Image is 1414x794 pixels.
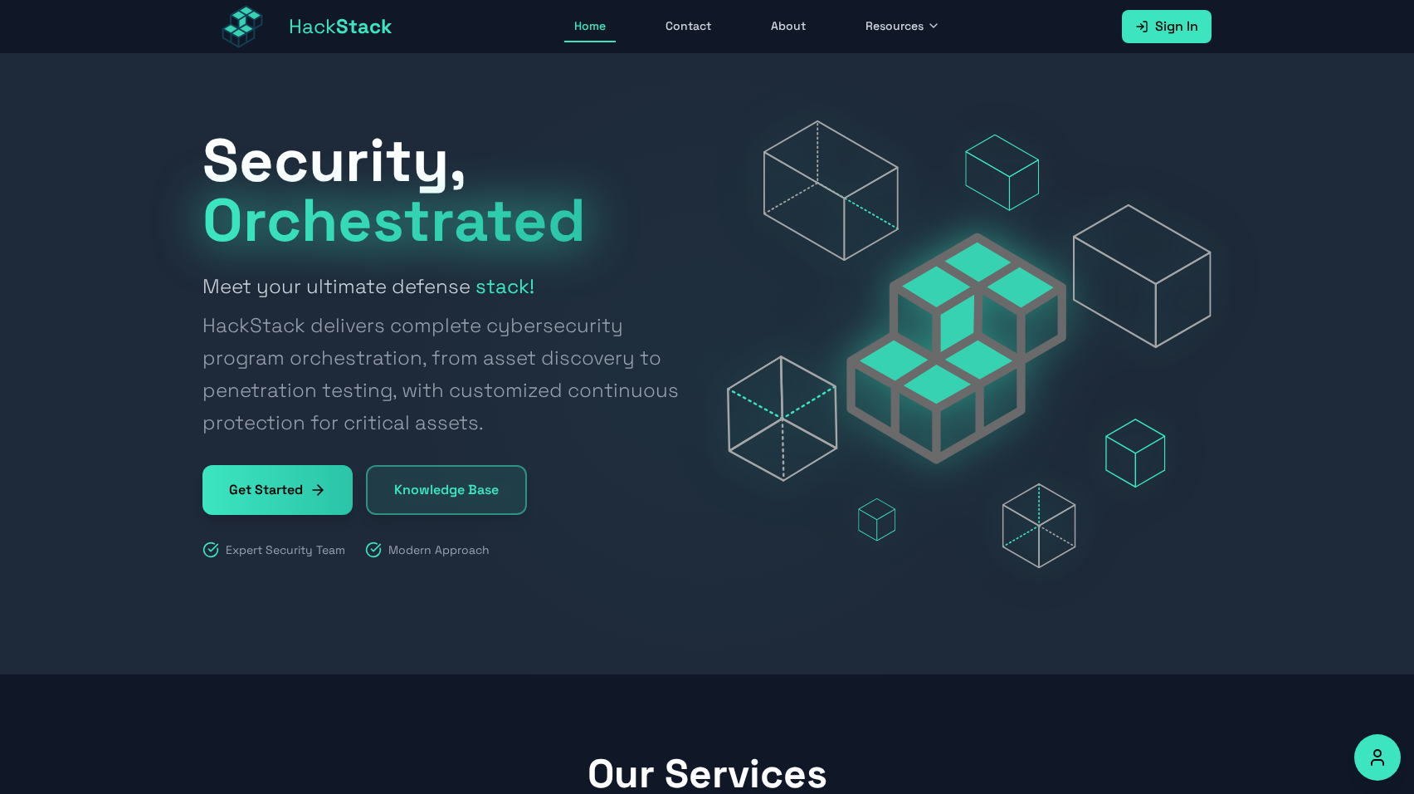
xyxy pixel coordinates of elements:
span: Orchestrated [202,182,586,258]
a: Contact [656,11,721,42]
div: Modern Approach [365,542,490,558]
span: Hack [289,13,393,40]
a: About [761,11,816,42]
span: Sign In [1155,17,1198,37]
a: Get Started [202,465,353,515]
span: Resources [865,17,924,34]
div: Expert Security Team [202,542,345,558]
a: Sign In [1122,10,1212,43]
button: Accessibility Options [1354,734,1401,781]
h2: Our Services [202,754,1212,794]
button: Resources [856,11,950,42]
h1: Security, [202,130,687,250]
h2: Meet your ultimate defense [202,270,687,439]
strong: stack! [475,273,534,299]
a: Home [564,11,616,42]
span: Stack [336,13,393,39]
span: HackStack delivers complete cybersecurity program orchestration, from asset discovery to penetrat... [202,309,687,439]
a: Knowledge Base [366,465,527,515]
